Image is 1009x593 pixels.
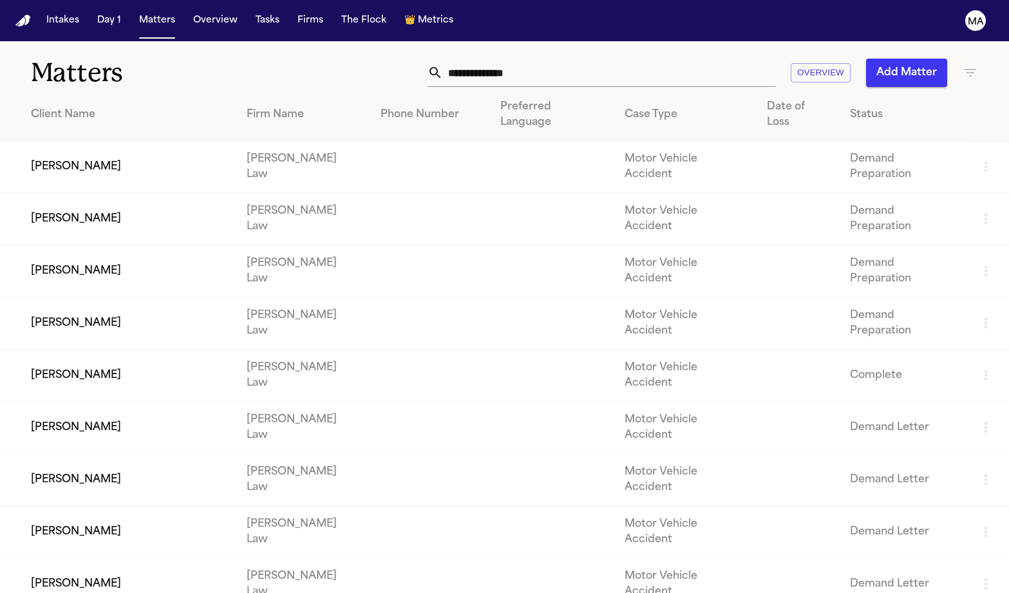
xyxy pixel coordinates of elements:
div: Date of Loss [767,99,829,130]
button: Day 1 [92,9,126,32]
td: Demand Letter [840,454,968,506]
td: Motor Vehicle Accident [614,245,757,297]
img: Finch Logo [15,15,31,27]
td: Motor Vehicle Accident [614,193,757,245]
td: [PERSON_NAME] Law [236,193,370,245]
td: Demand Preparation [840,245,968,297]
div: Status [850,107,957,122]
h1: Matters [31,57,297,89]
button: Firms [292,9,328,32]
td: Complete [840,350,968,402]
span: crown [404,14,415,27]
td: [PERSON_NAME] Law [236,350,370,402]
button: Overview [791,63,851,83]
td: Motor Vehicle Accident [614,454,757,506]
button: Add Matter [866,59,947,87]
td: [PERSON_NAME] Law [236,141,370,193]
div: Firm Name [247,107,360,122]
td: [PERSON_NAME] Law [236,506,370,558]
text: MA [968,17,984,26]
td: Demand Letter [840,506,968,558]
td: Motor Vehicle Accident [614,350,757,402]
td: Demand Preparation [840,297,968,350]
td: Demand Preparation [840,141,968,193]
div: Client Name [31,107,226,122]
a: Home [15,15,31,27]
td: [PERSON_NAME] Law [236,297,370,350]
button: Tasks [250,9,285,32]
button: Intakes [41,9,84,32]
div: Case Type [625,107,747,122]
td: [PERSON_NAME] Law [236,402,370,454]
td: Motor Vehicle Accident [614,141,757,193]
td: [PERSON_NAME] Law [236,245,370,297]
td: [PERSON_NAME] Law [236,454,370,506]
td: Demand Preparation [840,193,968,245]
button: Overview [188,9,243,32]
span: Metrics [418,14,453,27]
div: Preferred Language [500,99,603,130]
td: Demand Letter [840,402,968,454]
div: Phone Number [381,107,480,122]
button: Matters [134,9,180,32]
td: Motor Vehicle Accident [614,506,757,558]
td: Motor Vehicle Accident [614,402,757,454]
button: The Flock [336,9,391,32]
button: crownMetrics [399,9,458,32]
td: Motor Vehicle Accident [614,297,757,350]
